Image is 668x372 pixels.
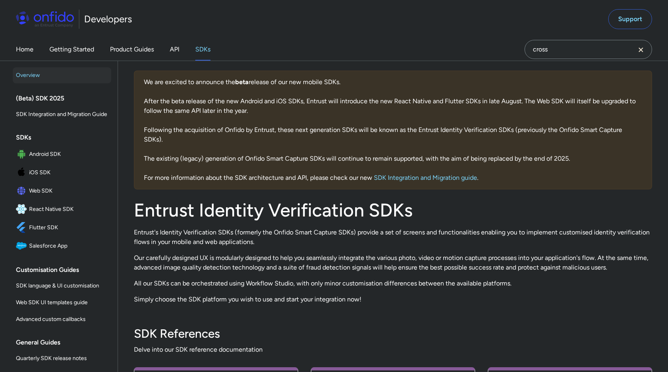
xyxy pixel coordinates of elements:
input: Onfido search input field [525,40,652,59]
img: IconAndroid SDK [16,149,29,160]
a: API [170,38,179,61]
span: Salesforce App [29,240,108,252]
span: React Native SDK [29,204,108,215]
span: Quarterly SDK release notes [16,354,108,363]
p: Our carefully designed UX is modularly designed to help you seamlessly integrate the various phot... [134,253,652,272]
span: Advanced custom callbacks [16,315,108,324]
a: SDK Integration and Migration guide [374,174,477,181]
a: IconReact Native SDKReact Native SDK [13,201,111,218]
div: General Guides [16,335,114,350]
span: SDK Integration and Migration Guide [16,110,108,119]
img: IconiOS SDK [16,167,29,178]
a: Web SDK UI templates guide [13,295,111,311]
h3: SDK References [134,326,652,342]
p: All our SDKs can be orchestrated using Workflow Studio, with only minor customisation differences... [134,279,652,288]
a: IconiOS SDKiOS SDK [13,164,111,181]
a: IconAndroid SDKAndroid SDK [13,146,111,163]
span: Overview [16,71,108,80]
a: Home [16,38,33,61]
h1: Developers [84,13,132,26]
a: Support [608,9,652,29]
a: SDK Integration and Migration Guide [13,106,111,122]
div: Customisation Guides [16,262,114,278]
a: SDK language & UI customisation [13,278,111,294]
h1: Entrust Identity Verification SDKs [134,199,652,221]
svg: Clear search field button [636,45,646,55]
a: Advanced custom callbacks [13,311,111,327]
a: Getting Started [49,38,94,61]
img: IconFlutter SDK [16,222,29,233]
span: iOS SDK [29,167,108,178]
img: Onfido Logo [16,11,74,27]
div: We are excited to announce the release of our new mobile SDKs. After the beta release of the new ... [134,71,652,189]
a: IconFlutter SDKFlutter SDK [13,219,111,236]
b: beta [235,78,249,86]
a: IconSalesforce AppSalesforce App [13,237,111,255]
p: Simply choose the SDK platform you wish to use and start your integration now! [134,295,652,304]
span: SDK language & UI customisation [16,281,108,291]
a: Quarterly SDK release notes [13,350,111,366]
span: Flutter SDK [29,222,108,233]
div: SDKs [16,130,114,146]
a: SDKs [195,38,210,61]
img: IconWeb SDK [16,185,29,197]
img: IconReact Native SDK [16,204,29,215]
span: Delve into our SDK reference documentation [134,345,652,354]
div: (Beta) SDK 2025 [16,91,114,106]
p: Entrust's Identity Verification SDKs (formerly the Onfido Smart Capture SDKs) provide a set of sc... [134,228,652,247]
a: Product Guides [110,38,154,61]
span: Android SDK [29,149,108,160]
img: IconSalesforce App [16,240,29,252]
a: Overview [13,67,111,83]
span: Web SDK UI templates guide [16,298,108,307]
span: Web SDK [29,185,108,197]
a: IconWeb SDKWeb SDK [13,182,111,200]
